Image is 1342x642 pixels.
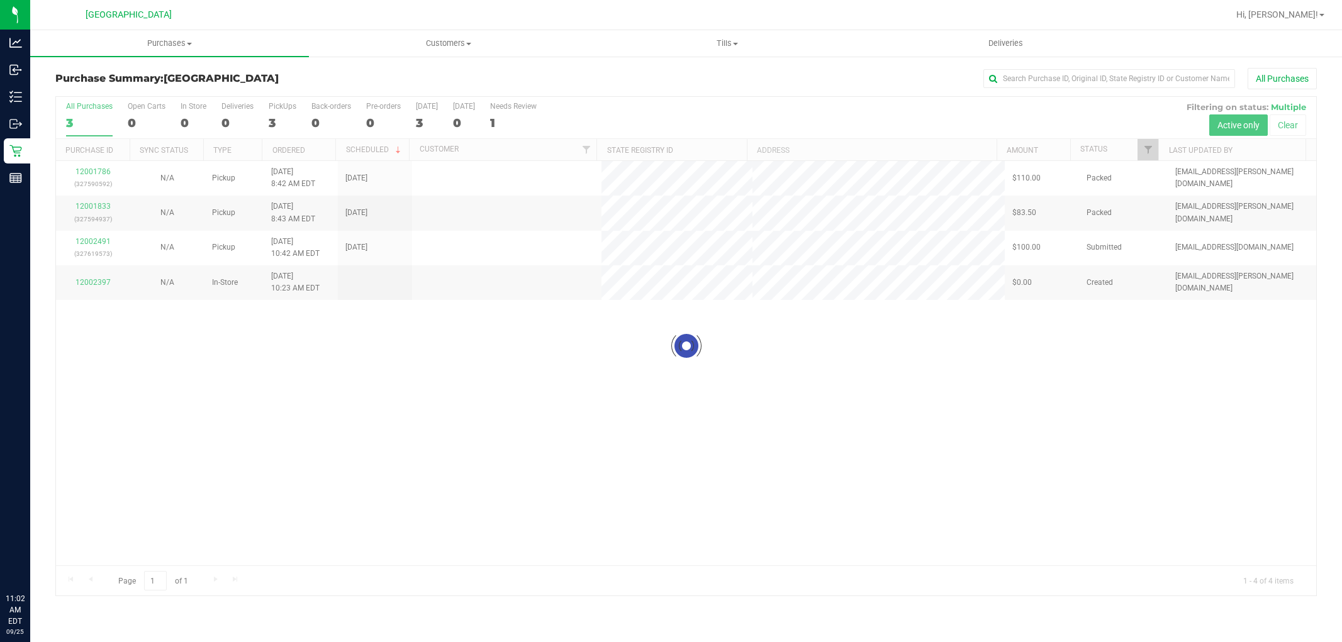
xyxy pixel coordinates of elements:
span: Hi, [PERSON_NAME]! [1236,9,1318,19]
inline-svg: Outbound [9,118,22,130]
a: Deliveries [866,30,1145,57]
span: Customers [310,38,587,49]
a: Customers [309,30,588,57]
p: 09/25 [6,627,25,636]
button: All Purchases [1248,68,1317,89]
span: Deliveries [971,38,1040,49]
inline-svg: Inbound [9,64,22,76]
inline-svg: Analytics [9,36,22,49]
span: [GEOGRAPHIC_DATA] [86,9,172,20]
inline-svg: Reports [9,172,22,184]
inline-svg: Inventory [9,91,22,103]
input: Search Purchase ID, Original ID, State Registry ID or Customer Name... [983,69,1235,88]
inline-svg: Retail [9,145,22,157]
a: Tills [588,30,866,57]
p: 11:02 AM EDT [6,593,25,627]
span: [GEOGRAPHIC_DATA] [164,72,279,84]
span: Purchases [30,38,309,49]
h3: Purchase Summary: [55,73,476,84]
span: Tills [588,38,866,49]
iframe: Resource center [13,541,50,579]
iframe: Resource center unread badge [37,540,52,555]
a: Purchases [30,30,309,57]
